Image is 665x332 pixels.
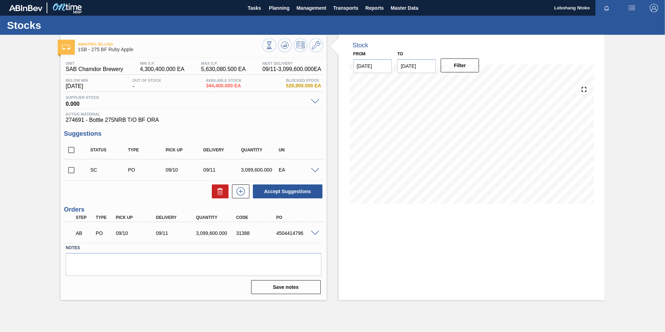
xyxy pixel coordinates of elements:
[202,148,244,152] div: Delivery
[194,230,239,236] div: 3,099,600.000
[627,4,636,12] img: userActions
[94,230,115,236] div: Purchase order
[126,148,168,152] div: Type
[131,78,163,89] div: -
[251,280,321,294] button: Save notes
[239,167,281,173] div: 3,099,600.000
[114,215,159,220] div: Pick up
[201,66,246,72] span: 5,630,080.500 EA
[114,230,159,236] div: 09/10/2025
[74,226,95,241] div: Awaiting Billing
[206,78,242,82] span: Available Stock
[126,167,168,173] div: Purchase order
[397,59,436,73] input: mm/dd/yyyy
[286,78,321,82] span: Blocked Stock
[206,83,242,88] span: 344,400.000 EA
[201,61,246,65] span: MAX S.P.
[140,61,184,65] span: MIN S.P.
[89,167,131,173] div: Suggestion Created
[66,112,321,116] span: Active Material
[269,4,289,12] span: Planning
[277,167,319,173] div: EA
[249,184,323,199] div: Accept Suggestions
[353,59,392,73] input: mm/dd/yyyy
[133,78,161,82] span: Out Of Stock
[66,83,88,89] span: [DATE]
[309,38,323,52] button: Go to Master Data / General
[391,4,418,12] span: Master Data
[78,42,262,46] span: Awaiting Billing
[74,215,95,220] div: Step
[274,230,319,236] div: 4504414796
[66,95,307,100] span: Supplier Stock
[595,3,618,13] button: Notifications
[278,38,292,52] button: Update Chart
[7,21,130,29] h1: Stocks
[286,83,321,88] span: 528,900.000 EA
[64,130,323,137] h3: Suggestions
[247,4,262,12] span: Tasks
[234,230,279,236] div: 31388
[208,184,229,198] div: Delete Suggestions
[650,4,658,12] img: Logout
[353,52,366,56] label: From
[229,184,249,198] div: New suggestion
[441,58,479,72] button: Filter
[194,215,239,220] div: Quantity
[66,117,321,123] span: 274691 - Bottle 275NRB T/O BF ORA
[234,215,279,220] div: Code
[333,4,358,12] span: Transports
[66,78,88,82] span: Below Min
[262,66,321,72] span: 09/11 - 3,099,600.000 EA
[365,4,384,12] span: Reports
[76,230,93,236] p: AB
[66,61,123,65] span: Unit
[277,148,319,152] div: UN
[296,4,326,12] span: Management
[66,243,321,253] label: Notes
[353,42,368,49] div: Stock
[140,66,184,72] span: 4,300,400.000 EA
[78,47,262,52] span: 1SB - 275 BF Ruby Apple
[154,215,199,220] div: Delivery
[262,38,276,52] button: Stocks Overview
[66,66,123,72] span: SAB Chamdor Brewery
[202,167,244,173] div: 09/11/2025
[94,215,115,220] div: Type
[274,215,319,220] div: PO
[294,38,307,52] button: Schedule Inventory
[253,184,322,198] button: Accept Suggestions
[62,45,71,50] img: Ícone
[64,206,323,213] h3: Orders
[66,100,307,106] span: 0.000
[89,148,131,152] div: Status
[154,230,199,236] div: 09/11/2025
[164,167,206,173] div: 09/10/2025
[239,148,281,152] div: Quantity
[262,61,321,65] span: Next Delivery
[164,148,206,152] div: Pick up
[397,52,403,56] label: to
[9,5,42,11] img: TNhmsLtSVTkK8tSr43FrP2fwEKptu5GPRR3wAAAABJRU5ErkJggg==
